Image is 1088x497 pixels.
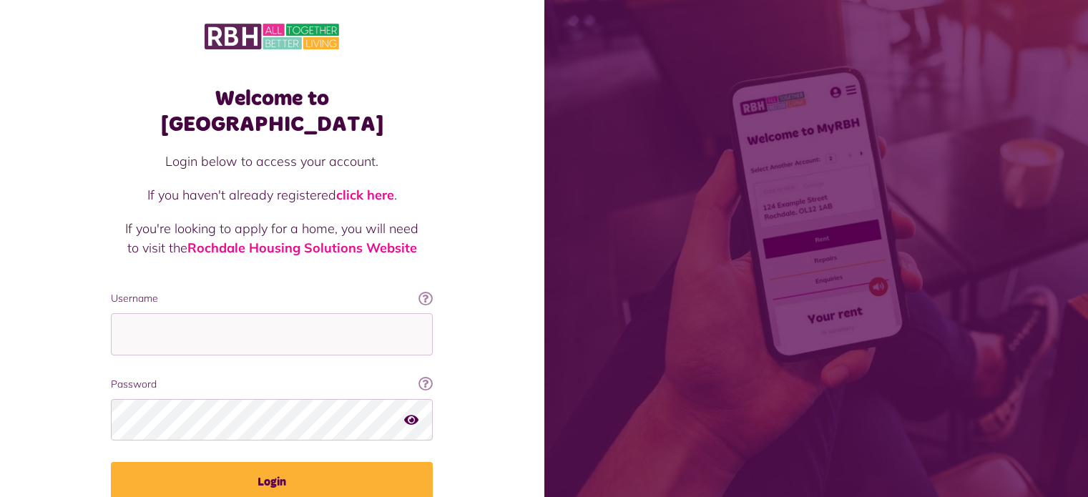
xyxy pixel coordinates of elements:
[205,21,339,51] img: MyRBH
[111,86,433,137] h1: Welcome to [GEOGRAPHIC_DATA]
[125,185,418,205] p: If you haven't already registered .
[125,152,418,171] p: Login below to access your account.
[111,377,433,392] label: Password
[125,219,418,257] p: If you're looking to apply for a home, you will need to visit the
[336,187,394,203] a: click here
[111,291,433,306] label: Username
[187,240,417,256] a: Rochdale Housing Solutions Website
